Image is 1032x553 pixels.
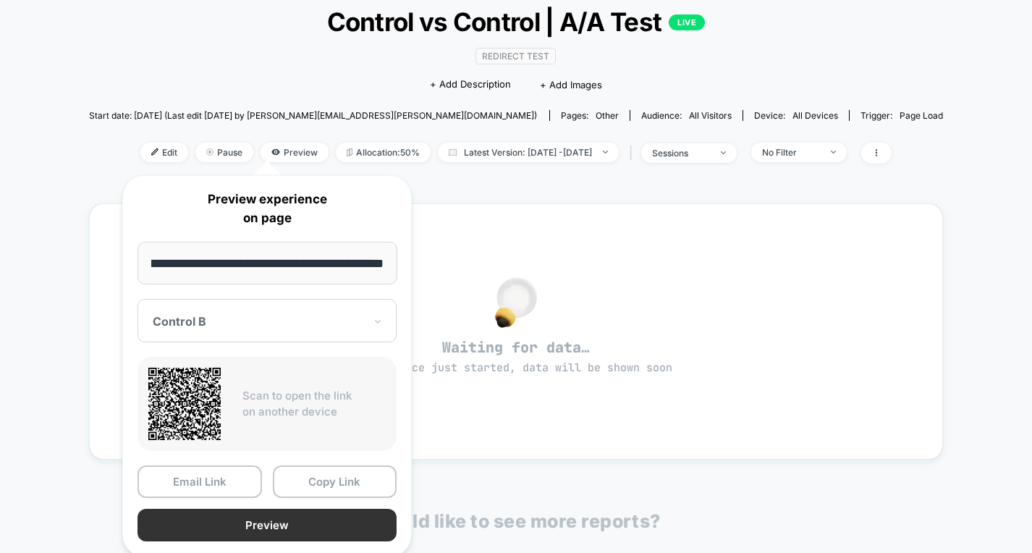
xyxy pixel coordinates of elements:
[336,143,431,162] span: Allocation: 50%
[540,79,602,90] span: + Add Images
[626,143,641,164] span: |
[449,148,457,156] img: calendar
[561,110,619,121] div: Pages:
[138,465,262,498] button: Email Link
[132,7,900,37] span: Control vs Control | A/A Test
[138,509,397,541] button: Preview
[603,151,608,153] img: end
[360,360,672,375] span: experience just started, data will be shown soon
[347,148,352,156] img: rebalance
[138,190,397,227] p: Preview experience on page
[242,388,386,421] p: Scan to open the link on another device
[89,110,537,121] span: Start date: [DATE] (Last edit [DATE] by [PERSON_NAME][EMAIL_ADDRESS][PERSON_NAME][DOMAIN_NAME])
[669,14,705,30] p: LIVE
[115,338,918,376] span: Waiting for data…
[261,143,329,162] span: Preview
[140,143,188,162] span: Edit
[438,143,619,162] span: Latest Version: [DATE] - [DATE]
[430,77,511,92] span: + Add Description
[689,110,732,121] span: All Visitors
[195,143,253,162] span: Pause
[641,110,732,121] div: Audience:
[495,277,537,328] img: no_data
[743,110,849,121] span: Device:
[652,148,710,159] div: sessions
[860,110,943,121] div: Trigger:
[596,110,619,121] span: other
[762,147,820,158] div: No Filter
[273,465,397,498] button: Copy Link
[206,148,213,156] img: end
[792,110,838,121] span: all devices
[371,510,661,532] p: Would like to see more reports?
[475,48,556,64] span: Redirect Test
[721,151,726,154] img: end
[831,151,836,153] img: end
[900,110,943,121] span: Page Load
[151,148,158,156] img: edit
